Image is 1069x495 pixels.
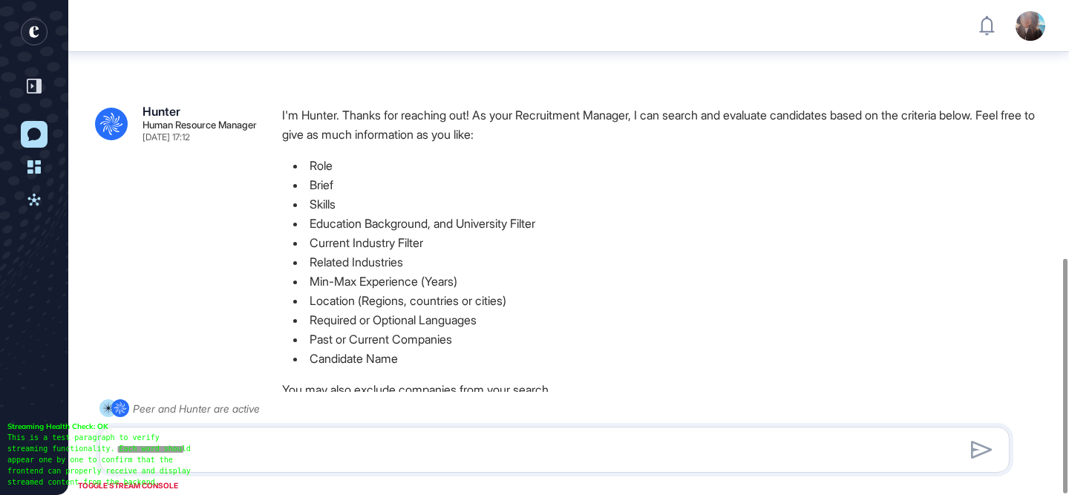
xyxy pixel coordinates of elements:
div: [DATE] 17:12 [143,133,190,142]
div: TOGGLE STREAM CONSOLE [74,476,182,495]
li: Skills [282,194,1054,214]
li: Past or Current Companies [282,330,1054,349]
p: I'm Hunter. Thanks for reaching out! As your Recruitment Manager, I can search and evaluate candi... [282,105,1054,144]
div: Peer and Hunter are active [133,399,260,418]
div: Hunter [143,105,180,117]
p: You may also exclude companies from your search. [282,380,1054,399]
li: Candidate Name [282,349,1054,368]
div: Human Resource Manager [143,120,257,130]
li: Brief [282,175,1054,194]
li: Role [282,156,1054,175]
li: Education Background, and University Filter [282,214,1054,233]
li: Related Industries [282,252,1054,272]
li: Required or Optional Languages [282,310,1054,330]
li: Current Industry Filter [282,233,1054,252]
li: Min-Max Experience (Years) [282,272,1054,291]
img: user-avatar [1016,11,1045,41]
li: Location (Regions, countries or cities) [282,291,1054,310]
div: entrapeer-logo [21,19,48,45]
